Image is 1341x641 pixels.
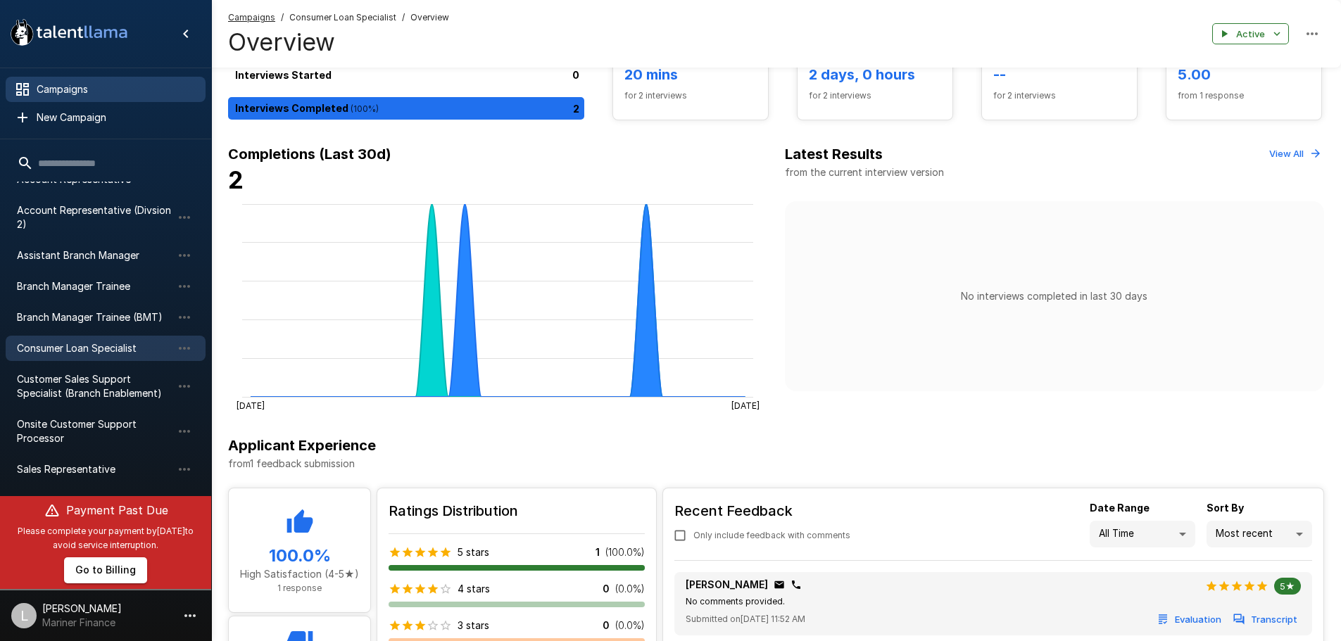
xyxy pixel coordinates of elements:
[791,579,802,590] div: Click to copy
[674,500,862,522] h6: Recent Feedback
[228,27,449,57] h4: Overview
[686,596,785,607] span: No comments provided.
[1207,502,1244,514] b: Sort By
[961,289,1147,303] p: No interviews completed in last 30 days
[228,12,275,23] u: Campaigns
[228,437,376,454] b: Applicant Experience
[572,68,579,82] p: 0
[693,528,850,542] span: Only include feedback with comments
[458,618,489,633] p: 3 stars
[240,567,359,581] p: High Satisfaction (4-5★)
[1266,143,1324,165] button: View All
[1090,521,1195,547] div: All Time
[596,545,600,559] p: 1
[624,63,757,86] h6: 20 mins
[1207,521,1312,547] div: Most recent
[774,579,785,590] div: Click to copy
[1154,609,1225,630] button: Evaluation
[615,582,645,596] p: ( 0.0 %)
[731,400,760,410] tspan: [DATE]
[410,11,449,25] span: Overview
[240,545,359,567] h5: 100.0 %
[277,583,322,593] span: 1 response
[686,612,805,626] span: Submitted on [DATE] 11:52 AM
[1230,609,1301,630] button: Transcript
[615,618,645,633] p: ( 0.0 %)
[809,63,941,86] h6: 2 days, 0 hours
[228,146,391,163] b: Completions (Last 30d)
[993,63,1126,86] h6: --
[605,545,645,559] p: ( 100.0 %)
[573,101,579,116] p: 2
[993,89,1126,103] span: for 2 interviews
[785,165,944,179] p: from the current interview version
[228,457,1324,471] p: from 1 feedback submission
[785,146,883,163] b: Latest Results
[1212,23,1289,45] button: Active
[289,11,396,25] span: Consumer Loan Specialist
[624,89,757,103] span: for 2 interviews
[389,500,645,522] h6: Ratings Distribution
[281,11,284,25] span: /
[228,165,244,194] b: 2
[686,578,768,592] p: [PERSON_NAME]
[458,545,489,559] p: 5 stars
[603,582,610,596] p: 0
[1090,502,1150,514] b: Date Range
[1178,63,1310,86] h6: 5.00
[402,11,405,25] span: /
[458,582,490,596] p: 4 stars
[1274,580,1301,592] span: 5★
[603,618,610,633] p: 0
[237,400,265,410] tspan: [DATE]
[809,89,941,103] span: for 2 interviews
[1178,89,1310,103] span: from 1 response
